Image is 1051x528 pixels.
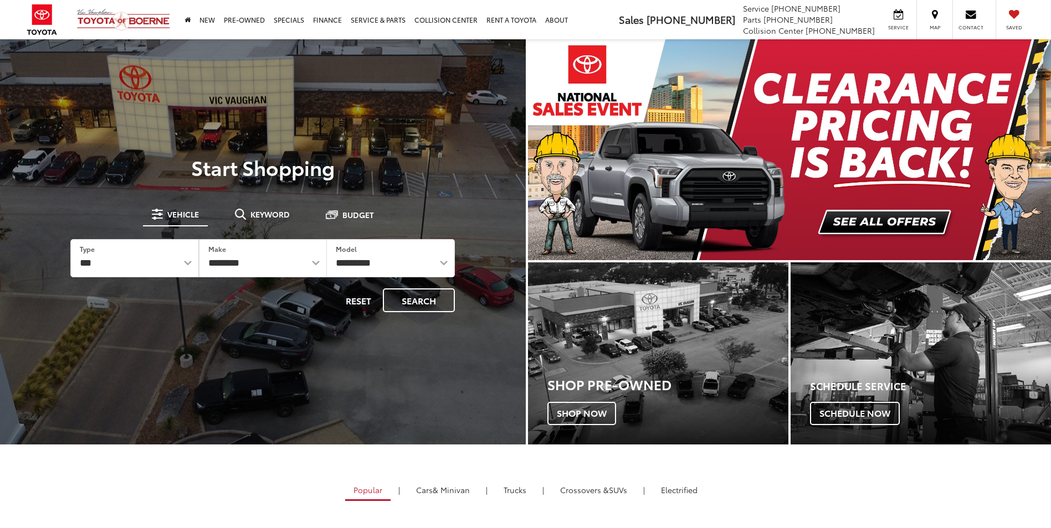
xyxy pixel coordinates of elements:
[208,244,226,253] label: Make
[653,480,706,499] a: Electrified
[250,210,290,218] span: Keyword
[1002,24,1026,31] span: Saved
[791,262,1051,444] div: Toyota
[791,262,1051,444] a: Schedule Service Schedule Now
[810,402,900,425] span: Schedule Now
[528,262,788,444] a: Shop Pre-Owned Shop Now
[540,484,547,495] li: |
[763,14,833,25] span: [PHONE_NUMBER]
[408,480,478,499] a: Cars
[336,244,357,253] label: Model
[972,61,1051,238] button: Click to view next picture.
[47,156,479,178] p: Start Shopping
[560,484,609,495] span: Crossovers &
[743,25,803,36] span: Collision Center
[345,480,391,501] a: Popular
[743,3,769,14] span: Service
[76,8,171,31] img: Vic Vaughan Toyota of Boerne
[619,12,644,27] span: Sales
[922,24,947,31] span: Map
[167,210,199,218] span: Vehicle
[771,3,840,14] span: [PHONE_NUMBER]
[528,61,607,238] button: Click to view previous picture.
[80,244,95,253] label: Type
[547,402,616,425] span: Shop Now
[396,484,403,495] li: |
[806,25,875,36] span: [PHONE_NUMBER]
[547,377,788,391] h3: Shop Pre-Owned
[647,12,735,27] span: [PHONE_NUMBER]
[433,484,470,495] span: & Minivan
[495,480,535,499] a: Trucks
[336,288,381,312] button: Reset
[342,211,374,219] span: Budget
[383,288,455,312] button: Search
[886,24,911,31] span: Service
[552,480,635,499] a: SUVs
[640,484,648,495] li: |
[483,484,490,495] li: |
[528,262,788,444] div: Toyota
[810,381,1051,392] h4: Schedule Service
[743,14,761,25] span: Parts
[958,24,983,31] span: Contact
